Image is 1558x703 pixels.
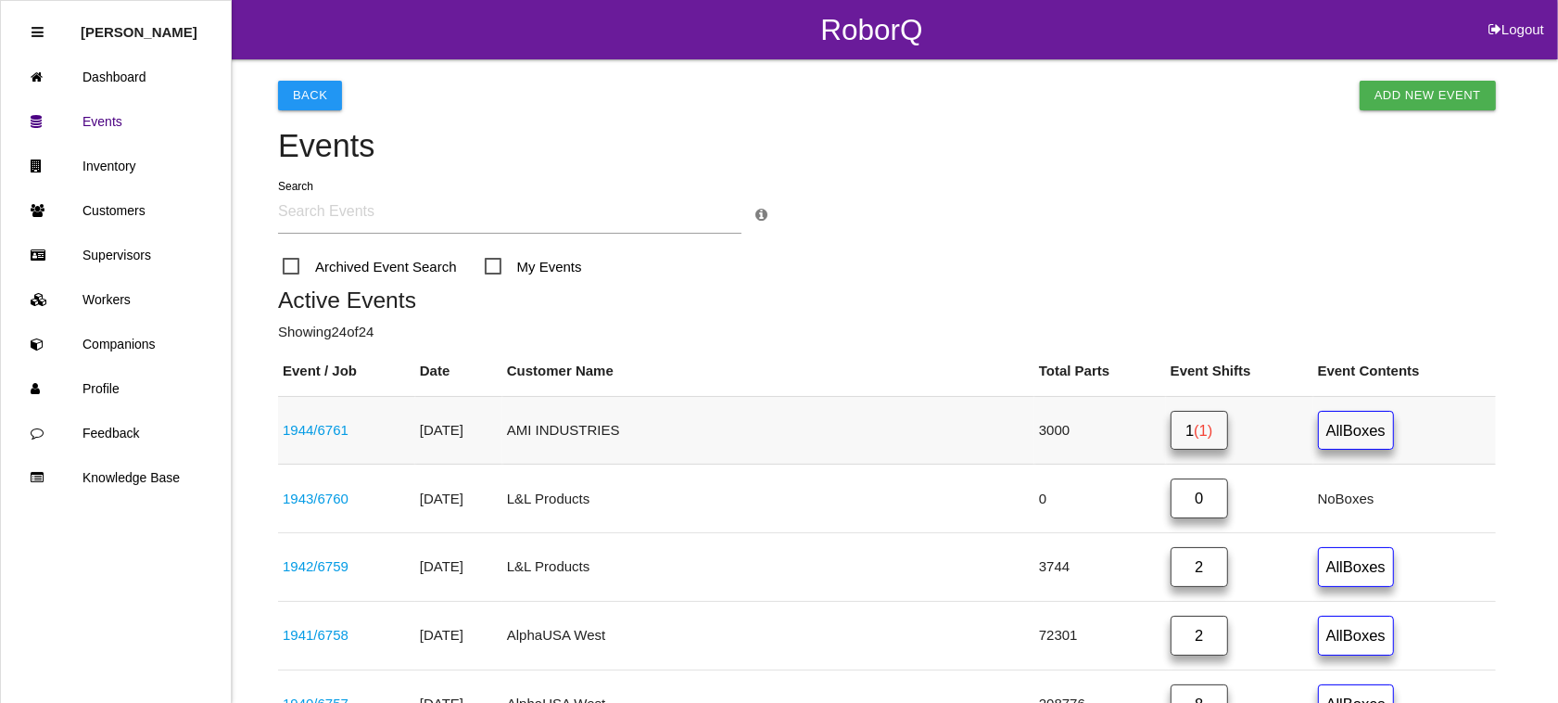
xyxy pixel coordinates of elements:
[278,129,1496,164] h4: Events
[278,347,415,396] th: Event / Job
[278,322,1496,343] p: Showing 24 of 24
[283,489,411,510] div: 68545120AD/121AD (537369 537371)
[1360,81,1496,110] a: Add New Event
[1318,547,1394,587] a: AllBoxes
[502,465,1034,533] td: L&L Products
[485,255,582,278] span: My Events
[1,322,231,366] a: Companions
[283,558,348,574] a: 1942/6759
[502,396,1034,465] td: AMI INDUSTRIES
[415,465,502,533] td: [DATE]
[1034,465,1166,533] td: 0
[1171,547,1228,587] a: 2
[1,144,231,188] a: Inventory
[283,420,411,441] div: 21018663
[1318,411,1394,451] a: AllBoxes
[32,10,44,55] div: Close
[1318,616,1394,656] a: AllBoxes
[283,255,457,278] span: Archived Event Search
[1313,465,1496,533] td: No Boxes
[502,601,1034,670] td: AlphaUSA West
[283,556,411,578] div: 68232622AC-B
[1,55,231,99] a: Dashboard
[1,233,231,277] a: Supervisors
[81,10,197,40] p: Rosie Blandino
[1,188,231,233] a: Customers
[1171,411,1228,451] a: 1(1)
[415,347,502,396] th: Date
[1034,533,1166,602] td: 3744
[1,455,231,500] a: Knowledge Base
[755,207,767,223] a: Search Info
[1034,347,1166,396] th: Total Parts
[283,627,348,643] a: 1941/6758
[1171,616,1228,656] a: 2
[502,347,1034,396] th: Customer Name
[1194,422,1212,439] span: (1)
[1,277,231,322] a: Workers
[1,411,231,455] a: Feedback
[1313,347,1496,396] th: Event Contents
[1034,396,1166,465] td: 3000
[283,422,348,438] a: 1944/6761
[1171,479,1228,518] a: 0
[1034,601,1166,670] td: 72301
[1,99,231,144] a: Events
[1,366,231,411] a: Profile
[415,396,502,465] td: [DATE]
[278,178,313,195] label: Search
[1166,347,1313,396] th: Event Shifts
[502,533,1034,602] td: L&L Products
[415,533,502,602] td: [DATE]
[278,191,741,234] input: Search Events
[278,288,1496,313] h5: Active Events
[415,601,502,670] td: [DATE]
[283,625,411,646] div: S1873
[283,491,348,506] a: 1943/6760
[278,81,342,110] button: Back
